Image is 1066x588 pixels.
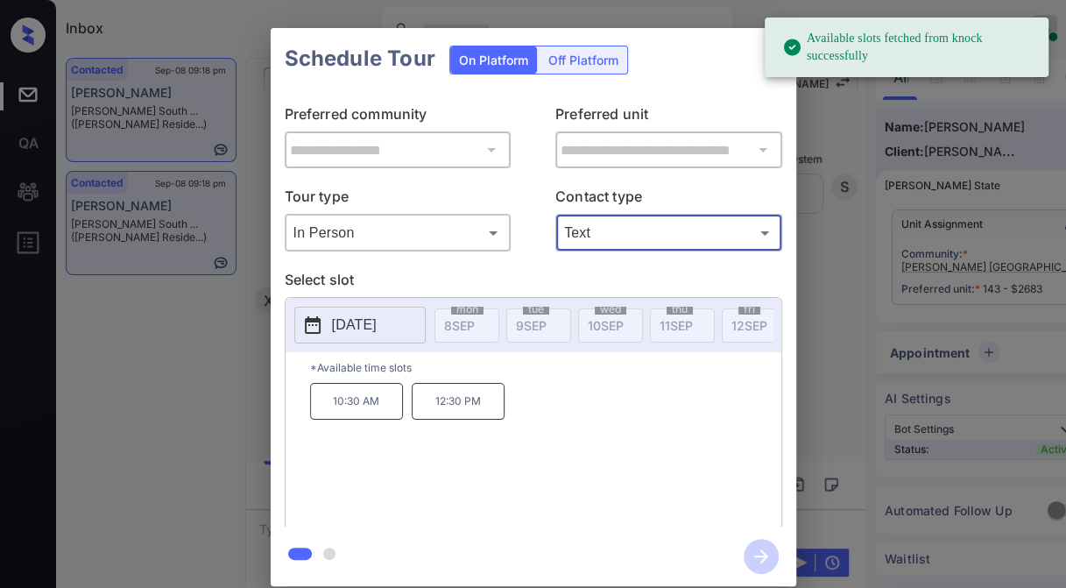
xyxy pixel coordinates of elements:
[332,315,377,336] p: [DATE]
[450,46,537,74] div: On Platform
[310,383,403,420] p: 10:30 AM
[285,269,782,297] p: Select slot
[555,103,782,131] p: Preferred unit
[285,186,512,214] p: Tour type
[285,103,512,131] p: Preferred community
[294,307,426,344] button: [DATE]
[310,352,781,383] p: *Available time slots
[555,186,782,214] p: Contact type
[271,28,449,89] h2: Schedule Tour
[540,46,627,74] div: Off Platform
[412,383,505,420] p: 12:30 PM
[560,218,778,247] div: Text
[782,23,1034,72] div: Available slots fetched from knock successfully
[733,534,789,579] button: btn-next
[754,35,789,70] button: close
[289,218,507,247] div: In Person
